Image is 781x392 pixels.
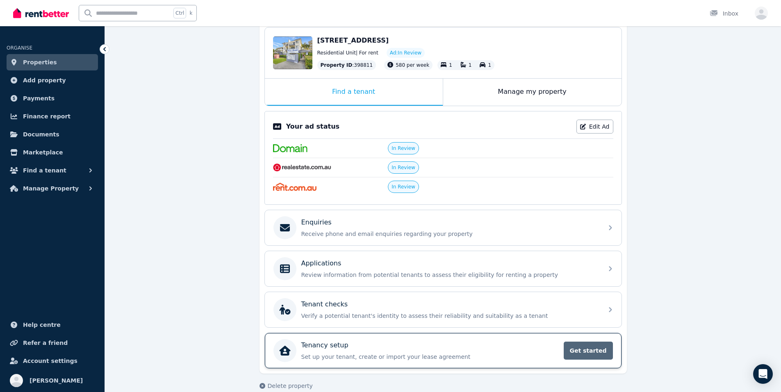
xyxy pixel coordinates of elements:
a: Tenant checksVerify a potential tenant's identity to assess their reliability and suitability as ... [265,292,622,327]
div: Manage my property [443,79,622,106]
p: Enquiries [301,218,332,227]
span: Refer a friend [23,338,68,348]
a: Finance report [7,108,98,125]
span: 580 per week [396,62,429,68]
span: [STREET_ADDRESS] [317,36,389,44]
span: Manage Property [23,184,79,193]
button: Manage Property [7,180,98,197]
span: Payments [23,93,55,103]
img: Domain.com.au [273,144,307,152]
p: Set up your tenant, create or import your lease agreement [301,353,559,361]
span: In Review [392,145,415,152]
span: Marketplace [23,147,63,157]
a: Refer a friend [7,335,98,351]
img: Rent.com.au [273,183,317,191]
a: Properties [7,54,98,70]
span: 1 [449,62,452,68]
p: Your ad status [286,122,339,131]
span: Ad: In Review [390,50,421,56]
button: Find a tenant [7,162,98,179]
span: Help centre [23,320,61,330]
button: Delete property [260,382,313,390]
span: k [189,10,192,16]
div: Open Intercom Messenger [753,364,773,384]
span: In Review [392,184,415,190]
p: Applications [301,258,342,268]
a: Payments [7,90,98,106]
div: Find a tenant [265,79,443,106]
div: Inbox [710,9,738,18]
span: 1 [488,62,491,68]
a: Account settings [7,353,98,369]
span: Property ID [321,62,353,68]
p: Verify a potential tenant's identity to assess their reliability and suitability as a tenant [301,312,598,320]
a: Tenancy setupSet up your tenant, create or import your lease agreementGet started [265,333,622,368]
a: ApplicationsReview information from potential tenants to assess their eligibility for renting a p... [265,251,622,286]
span: Ctrl [173,8,186,18]
span: Account settings [23,356,77,366]
a: Edit Ad [576,120,613,134]
div: : 398811 [317,60,376,70]
p: Tenant checks [301,299,348,309]
p: Tenancy setup [301,340,348,350]
a: EnquiriesReceive phone and email enquiries regarding your property [265,210,622,245]
span: Add property [23,75,66,85]
span: Delete property [268,382,313,390]
span: ORGANISE [7,45,32,51]
p: Receive phone and email enquiries regarding your property [301,230,598,238]
span: 1 [469,62,472,68]
span: Properties [23,57,57,67]
span: Documents [23,129,59,139]
img: RealEstate.com.au [273,163,332,172]
a: Documents [7,126,98,143]
span: In Review [392,164,415,171]
span: Finance report [23,111,71,121]
span: Get started [564,342,613,360]
span: [PERSON_NAME] [30,376,83,385]
span: Find a tenant [23,165,66,175]
p: Review information from potential tenants to assess their eligibility for renting a property [301,271,598,279]
a: Marketplace [7,144,98,161]
img: RentBetter [13,7,69,19]
a: Help centre [7,317,98,333]
span: Residential Unit | For rent [317,50,378,56]
a: Add property [7,72,98,88]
